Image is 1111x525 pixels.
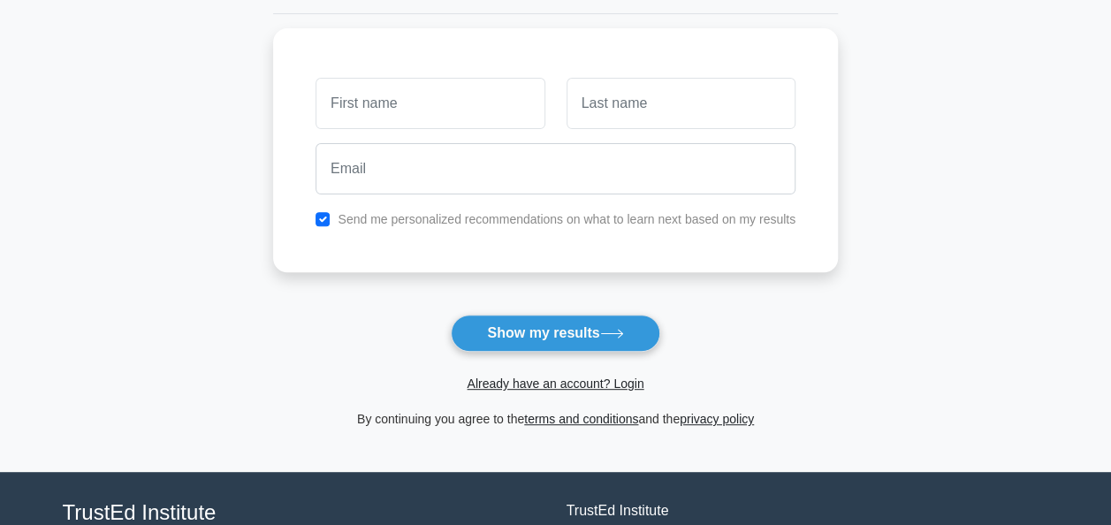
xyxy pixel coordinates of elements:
[524,412,638,426] a: terms and conditions
[316,143,795,194] input: Email
[316,78,544,129] input: First name
[567,78,795,129] input: Last name
[338,212,795,226] label: Send me personalized recommendations on what to learn next based on my results
[467,377,643,391] a: Already have an account? Login
[263,408,848,430] div: By continuing you agree to the and the
[680,412,754,426] a: privacy policy
[451,315,659,352] button: Show my results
